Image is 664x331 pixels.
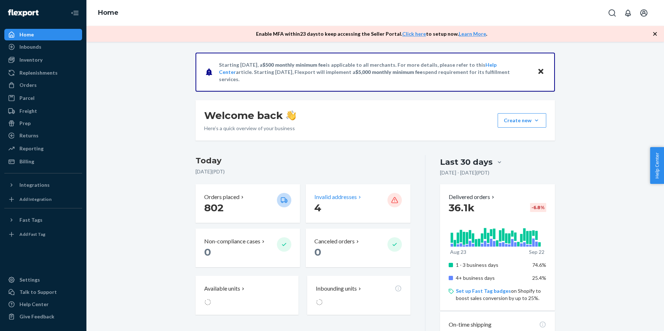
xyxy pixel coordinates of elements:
div: Talk to Support [19,288,57,296]
button: Close Navigation [68,6,82,20]
div: Returns [19,132,39,139]
button: Available units [196,276,299,315]
button: Open Search Box [605,6,619,20]
div: Reporting [19,145,44,152]
span: 25.4% [532,275,546,281]
div: Fast Tags [19,216,42,224]
div: Give Feedback [19,313,54,320]
a: Billing [4,156,82,167]
p: Enable MFA within 23 days to keep accessing the Seller Portal. to setup now. . [256,30,487,37]
a: Settings [4,274,82,286]
button: Orders placed 802 [196,184,300,223]
span: 74.6% [532,262,546,268]
button: Help Center [650,147,664,184]
button: Open account menu [637,6,651,20]
p: Available units [204,284,240,293]
div: Inventory [19,56,42,63]
div: Freight [19,107,37,115]
p: Orders placed [204,193,239,201]
img: hand-wave emoji [286,110,296,120]
a: Freight [4,105,82,117]
span: 0 [314,246,321,258]
div: Add Fast Tag [19,231,45,237]
h3: Today [196,155,410,167]
div: Add Integration [19,196,51,202]
p: Sep 22 [529,248,544,256]
a: Home [98,9,118,17]
button: Give Feedback [4,311,82,322]
p: Starting [DATE], a is applicable to all merchants. For more details, please refer to this article... [219,61,530,83]
div: Last 30 days [440,156,493,168]
h1: Welcome back [204,109,296,122]
p: Canceled orders [314,237,355,246]
a: Reporting [4,143,82,154]
p: Inbounding units [316,284,357,293]
p: Aug 23 [450,248,466,256]
div: Integrations [19,181,50,189]
span: 0 [204,246,211,258]
button: Integrations [4,179,82,191]
ol: breadcrumbs [92,3,124,23]
a: Parcel [4,92,82,104]
p: 4+ business days [456,274,527,282]
a: Click here [402,31,426,37]
div: Prep [19,120,31,127]
button: Talk to Support [4,286,82,298]
p: on Shopify to boost sales conversion by up to 25%. [456,287,546,302]
p: Invalid addresses [314,193,357,201]
div: Help Center [19,301,49,308]
a: Returns [4,130,82,141]
a: Help Center [4,299,82,310]
a: Home [4,29,82,40]
img: Flexport logo [8,9,39,17]
a: Prep [4,118,82,129]
span: 4 [314,202,321,214]
span: 802 [204,202,224,214]
span: Support [15,5,41,12]
span: $5,000 monthly minimum fee [355,69,423,75]
div: Replenishments [19,69,58,76]
div: Orders [19,81,37,89]
div: Parcel [19,94,35,102]
a: Orders [4,79,82,91]
div: Inbounds [19,43,41,50]
a: Inventory [4,54,82,66]
div: Settings [19,276,40,283]
p: [DATE] ( PDT ) [196,168,410,175]
p: Here’s a quick overview of your business [204,125,296,132]
p: [DATE] - [DATE] ( PDT ) [440,169,489,176]
div: Billing [19,158,34,165]
a: Set up Fast Tag badges [456,288,511,294]
button: Fast Tags [4,214,82,226]
button: Canceled orders 0 [306,229,410,267]
button: Non-compliance cases 0 [196,229,300,267]
span: 36.1k [449,202,475,214]
a: Learn More [459,31,486,37]
a: Replenishments [4,67,82,79]
button: Close [536,67,546,77]
a: Inbounds [4,41,82,53]
div: -6.8 % [530,203,546,212]
p: 1 - 3 business days [456,261,527,269]
button: Create new [498,113,546,128]
a: Add Integration [4,194,82,205]
p: On-time shipping [449,321,492,329]
button: Invalid addresses 4 [306,184,410,223]
p: Non-compliance cases [204,237,260,246]
span: $500 monthly minimum fee [263,62,326,68]
a: Add Fast Tag [4,229,82,240]
button: Open notifications [621,6,635,20]
button: Inbounding units [307,276,410,315]
button: Delivered orders [449,193,496,201]
div: Home [19,31,34,38]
